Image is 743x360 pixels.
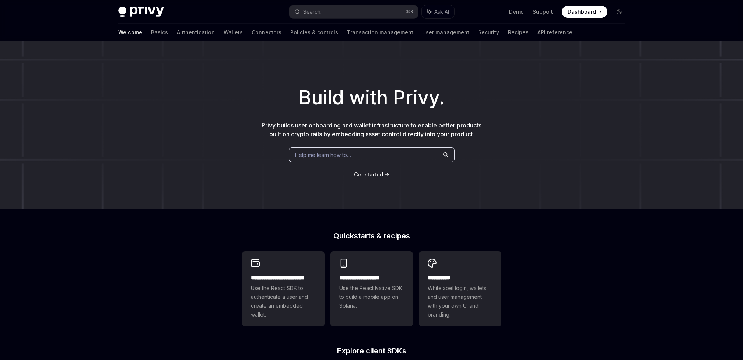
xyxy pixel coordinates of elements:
[330,251,413,326] a: **** **** **** ***Use the React Native SDK to build a mobile app on Solana.
[419,251,501,326] a: **** *****Whitelabel login, wallets, and user management with your own UI and branding.
[347,24,413,41] a: Transaction management
[303,7,324,16] div: Search...
[251,284,316,319] span: Use the React SDK to authenticate a user and create an embedded wallet.
[289,5,418,18] button: Search...⌘K
[509,8,524,15] a: Demo
[224,24,243,41] a: Wallets
[422,5,454,18] button: Ask AI
[118,24,142,41] a: Welcome
[151,24,168,41] a: Basics
[568,8,596,15] span: Dashboard
[12,83,731,112] h1: Build with Privy.
[613,6,625,18] button: Toggle dark mode
[428,284,493,319] span: Whitelabel login, wallets, and user management with your own UI and branding.
[242,347,501,354] h2: Explore client SDKs
[177,24,215,41] a: Authentication
[508,24,529,41] a: Recipes
[290,24,338,41] a: Policies & controls
[478,24,499,41] a: Security
[118,7,164,17] img: dark logo
[262,122,481,138] span: Privy builds user onboarding and wallet infrastructure to enable better products built on crypto ...
[562,6,607,18] a: Dashboard
[422,24,469,41] a: User management
[339,284,404,310] span: Use the React Native SDK to build a mobile app on Solana.
[406,9,414,15] span: ⌘ K
[295,151,351,159] span: Help me learn how to…
[242,232,501,240] h2: Quickstarts & recipes
[537,24,572,41] a: API reference
[533,8,553,15] a: Support
[252,24,281,41] a: Connectors
[434,8,449,15] span: Ask AI
[354,171,383,178] a: Get started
